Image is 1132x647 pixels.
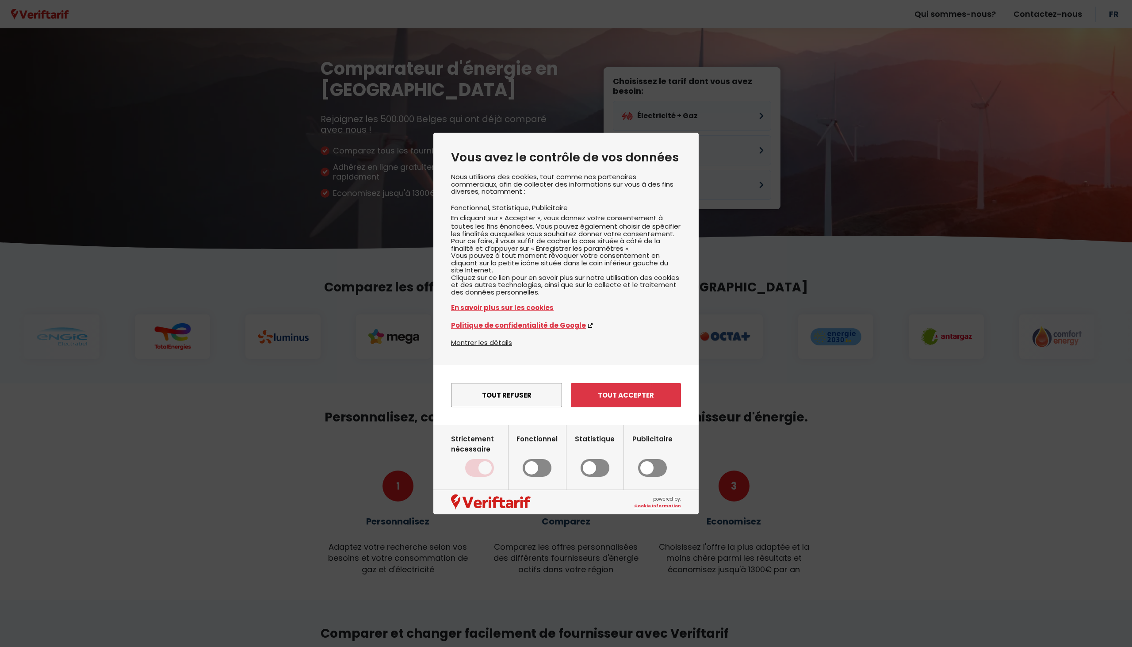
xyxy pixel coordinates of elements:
img: logo [451,494,531,509]
div: Nous utilisons des cookies, tout comme nos partenaires commerciaux, afin de collecter des informa... [451,173,681,337]
label: Fonctionnel [516,434,558,477]
a: Cookie Information [634,503,681,509]
span: powered by: [634,496,681,509]
label: Statistique [575,434,615,477]
label: Publicitaire [632,434,673,477]
button: Tout accepter [571,383,681,407]
li: Fonctionnel [451,203,492,212]
button: Tout refuser [451,383,562,407]
label: Strictement nécessaire [451,434,508,477]
h2: Vous avez le contrôle de vos données [451,150,681,165]
li: Statistique [492,203,532,212]
a: En savoir plus sur les cookies [451,302,681,313]
a: Politique de confidentialité de Google [451,320,681,330]
div: menu [433,365,699,425]
li: Publicitaire [532,203,568,212]
button: Montrer les détails [451,337,512,348]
